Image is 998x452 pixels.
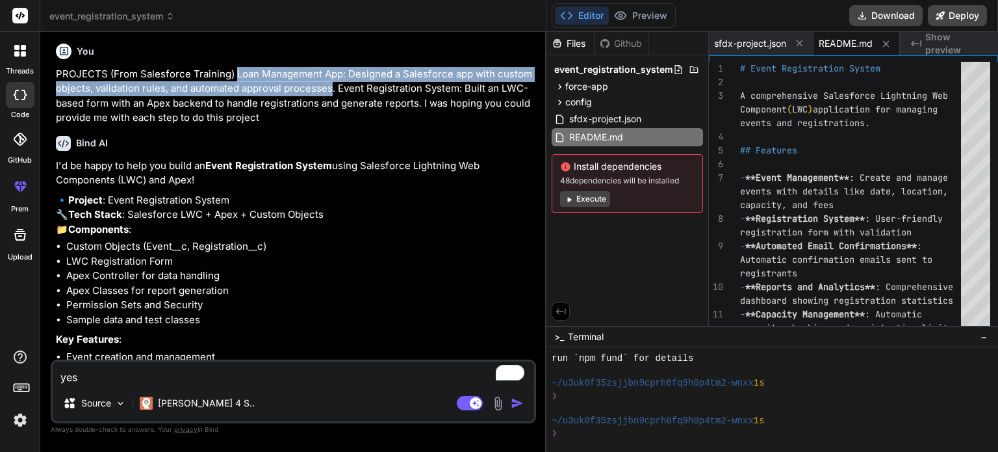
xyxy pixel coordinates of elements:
[745,172,849,183] span: **Event Management**
[77,45,94,58] h6: You
[740,267,797,279] span: registrants
[66,284,533,299] li: Apex Classes for report generation
[787,103,792,115] span: (
[745,308,865,320] span: **Capacity Management**
[81,397,111,410] p: Source
[709,280,723,294] div: 10
[568,129,624,145] span: README.md
[709,157,723,171] div: 6
[740,240,745,252] span: -
[8,252,32,263] label: Upload
[560,160,695,173] span: Install dependencies
[609,7,672,25] button: Preview
[978,326,990,347] button: −
[568,330,604,343] span: Terminal
[560,191,610,207] button: Execute
[68,208,122,220] strong: Tech Stack
[66,269,533,284] li: Apex Controller for data handling
[980,330,988,343] span: −
[56,333,119,345] strong: Key Features
[68,223,129,235] strong: Components
[849,172,948,183] span: : Create and manage
[813,103,938,115] span: application for managing
[714,37,786,50] span: sfdx-project.json
[49,10,175,23] span: event_registration_system
[740,185,948,197] span: events with details like date, location,
[552,352,693,365] span: run `npm fund` for details
[928,5,987,26] button: Deploy
[740,90,948,101] span: A comprehensive Salesforce Lightning Web
[552,377,754,390] span: ~/u3uk0f35zsjjbn9cprh6fq9h0p4tm2-wnxx
[740,308,745,320] span: -
[565,96,592,109] span: config
[754,415,765,427] span: 1s
[66,254,533,269] li: LWC Registration Form
[560,176,695,186] span: 48 dependencies will be installed
[205,159,332,172] strong: Event Registration System
[917,240,922,252] span: :
[174,425,198,433] span: privacy
[709,171,723,185] div: 7
[754,377,765,390] span: 1s
[56,193,533,237] p: 🔹 : Event Registration System 🔧 : Salesforce LWC + Apex + Custom Objects 📁 :
[76,137,108,150] h6: Bind AI
[595,37,648,50] div: Github
[568,111,643,127] span: sfdx-project.json
[819,37,873,50] span: README.md
[565,80,608,93] span: force-app
[745,213,865,224] span: **Registration System**
[56,332,533,347] p: :
[555,7,609,25] button: Editor
[68,194,103,206] strong: Project
[6,66,34,77] label: threads
[740,213,745,224] span: -
[9,409,31,431] img: settings
[740,226,912,238] span: registration form with validation
[925,31,988,57] span: Show preview
[865,213,943,224] span: : User-friendly
[66,239,533,254] li: Custom Objects (Event__c, Registration__c)
[740,144,797,156] span: ## Features
[709,130,723,144] div: 4
[140,397,153,410] img: Claude 4 Sonnet
[865,308,922,320] span: : Automatic
[875,281,953,293] span: : Comprehensive
[740,322,953,334] span: capacity checking and registration limits
[554,330,564,343] span: >_
[740,172,745,183] span: -
[709,75,723,89] div: 2
[554,63,673,76] span: event_registration_system
[56,159,533,188] p: I'd be happy to help you build an using Salesforce Lightning Web Components (LWC) and Apex!
[158,397,255,410] p: [PERSON_NAME] 4 S..
[709,308,723,321] div: 11
[709,212,723,226] div: 8
[552,415,754,427] span: ~/u3uk0f35zsjjbn9cprh6fq9h0p4tm2-wnxx
[66,313,533,328] li: Sample data and test classes
[53,362,534,385] textarea: To enrich screen reader interactions, please activate Accessibility in Grammarly extension settings
[709,89,723,103] div: 3
[709,62,723,75] div: 1
[51,423,536,436] p: Always double-check its answers. Your in Bind
[8,155,32,166] label: GitHub
[745,240,917,252] span: **Automated Email Confirmations**
[115,398,126,409] img: Pick Models
[792,103,808,115] span: LWC
[740,199,834,211] span: capacity, and fees
[546,37,594,50] div: Files
[66,350,533,365] li: Event creation and management
[745,281,875,293] span: **Reports and Analytics**
[740,62,880,74] span: # Event Registration System
[56,67,533,126] p: PROJECTS (From Salesforce Training) Loan Management App: Designed a Salesforce app with custom ob...
[808,103,813,115] span: )
[511,397,524,410] img: icon
[740,254,932,265] span: Automatic confirmation emails sent to
[552,390,558,403] span: ❯
[740,117,870,129] span: events and registrations.
[740,281,745,293] span: -
[709,144,723,157] div: 5
[11,109,29,120] label: code
[66,298,533,313] li: Permission Sets and Security
[11,204,29,215] label: prem
[740,103,787,115] span: Component
[709,239,723,253] div: 9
